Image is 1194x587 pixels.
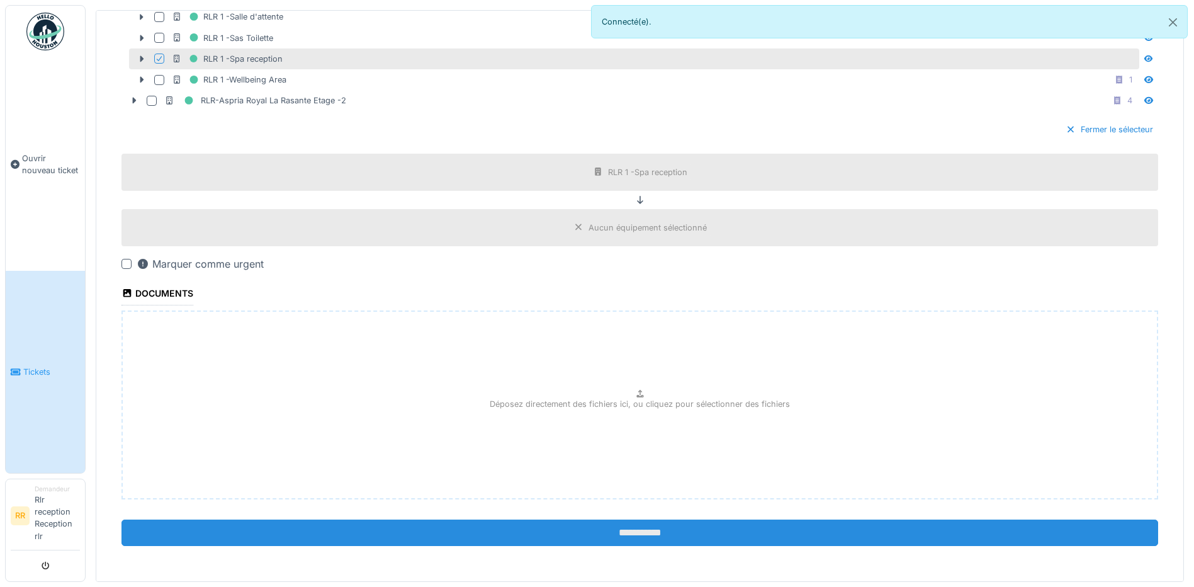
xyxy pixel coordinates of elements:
[35,484,80,494] div: Demandeur
[121,284,193,305] div: Documents
[23,366,80,378] span: Tickets
[6,57,85,271] a: Ouvrir nouveau ticket
[172,9,283,25] div: RLR 1 -Salle d'attente
[608,166,687,178] div: RLR 1 -Spa reception
[35,484,80,547] li: Rlr reception Reception rlr
[1127,94,1132,106] div: 4
[6,271,85,472] a: Tickets
[172,72,286,88] div: RLR 1 -Wellbeing Area
[22,152,80,176] span: Ouvrir nouveau ticket
[591,5,1188,38] div: Connecté(e).
[11,484,80,550] a: RR DemandeurRlr reception Reception rlr
[137,256,264,271] div: Marquer comme urgent
[1061,121,1158,138] div: Fermer le sélecteur
[164,93,346,108] div: RLR-Aspria Royal La Rasante Etage -2
[172,51,283,67] div: RLR 1 -Spa reception
[26,13,64,50] img: Badge_color-CXgf-gQk.svg
[11,506,30,525] li: RR
[1159,6,1187,39] button: Close
[1129,74,1132,86] div: 1
[490,398,790,410] p: Déposez directement des fichiers ici, ou cliquez pour sélectionner des fichiers
[172,30,273,46] div: RLR 1 -Sas Toilette
[589,222,707,234] div: Aucun équipement sélectionné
